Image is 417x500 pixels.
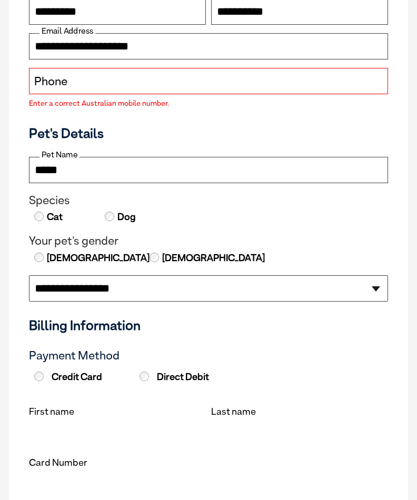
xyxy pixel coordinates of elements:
[161,251,265,265] label: [DEMOGRAPHIC_DATA]
[25,125,392,141] h3: Pet's Details
[116,210,136,224] label: Dog
[211,406,256,417] label: Last name
[29,349,388,363] h3: Payment Method
[29,317,388,333] h3: Billing Information
[46,251,150,265] label: [DEMOGRAPHIC_DATA]
[29,457,87,468] label: Card Number
[34,75,67,88] label: Phone
[29,234,388,248] legend: Your pet's gender
[29,99,388,107] label: Enter a correct Australian mobile number.
[32,371,134,383] label: Credit Card
[29,406,74,417] label: First name
[46,210,63,224] label: Cat
[29,194,388,207] legend: Species
[140,372,149,381] input: Direct Debit
[137,371,240,383] label: Direct Debit
[39,26,95,36] label: Email Address
[34,372,44,381] input: Credit Card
